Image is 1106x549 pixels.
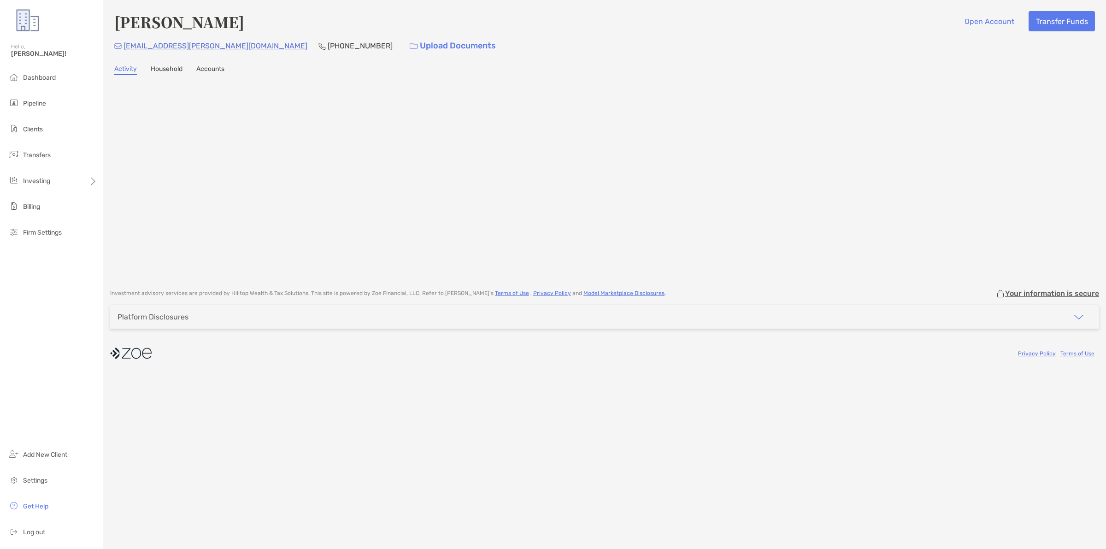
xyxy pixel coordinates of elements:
img: billing icon [8,201,19,212]
img: button icon [410,43,418,49]
a: Model Marketplace Disclosures [583,290,665,296]
img: settings icon [8,474,19,485]
a: Upload Documents [404,36,502,56]
a: Terms of Use [495,290,529,296]
span: Settings [23,477,47,484]
img: get-help icon [8,500,19,511]
a: Household [151,65,182,75]
span: Billing [23,203,40,211]
a: Privacy Policy [1018,350,1056,357]
img: firm-settings icon [8,226,19,237]
img: dashboard icon [8,71,19,83]
span: Get Help [23,502,48,510]
span: Firm Settings [23,229,62,236]
span: Log out [23,528,45,536]
img: Phone Icon [318,42,326,50]
h4: [PERSON_NAME] [114,11,244,32]
p: [PHONE_NUMBER] [328,40,393,52]
img: clients icon [8,123,19,134]
span: Add New Client [23,451,67,459]
span: Transfers [23,151,51,159]
p: [EMAIL_ADDRESS][PERSON_NAME][DOMAIN_NAME] [124,40,307,52]
img: Zoe Logo [11,4,44,37]
a: Activity [114,65,137,75]
img: logout icon [8,526,19,537]
img: transfers icon [8,149,19,160]
span: Clients [23,125,43,133]
span: Investing [23,177,50,185]
a: Accounts [196,65,224,75]
button: Open Account [957,11,1021,31]
p: Your information is secure [1005,289,1099,298]
span: [PERSON_NAME]! [11,50,97,58]
a: Privacy Policy [533,290,571,296]
button: Transfer Funds [1029,11,1095,31]
img: pipeline icon [8,97,19,108]
div: Platform Disclosures [118,313,188,321]
span: Pipeline [23,100,46,107]
img: company logo [110,343,152,364]
span: Dashboard [23,74,56,82]
a: Terms of Use [1060,350,1094,357]
p: Investment advisory services are provided by Hilltop Wealth & Tax Solutions . This site is powere... [110,290,666,297]
img: icon arrow [1073,312,1084,323]
img: Email Icon [114,43,122,49]
img: investing icon [8,175,19,186]
img: add_new_client icon [8,449,19,460]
